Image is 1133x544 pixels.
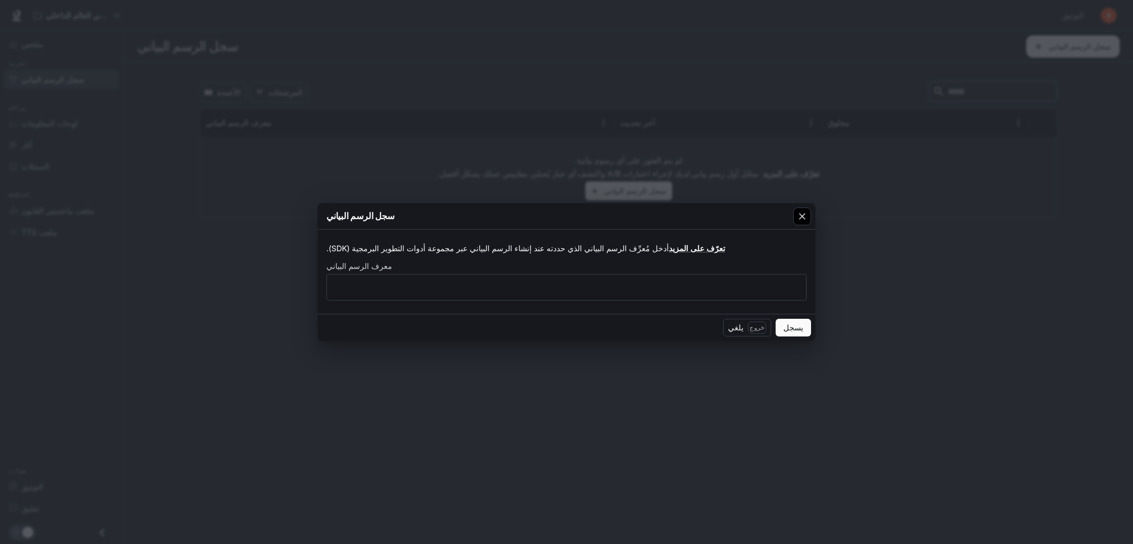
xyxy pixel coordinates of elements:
font: أدخل مُعرِّف الرسم البياني الذي حددته عند إنشاء الرسم البياني عبر مجموعة أدوات التطوير البرمجية (... [326,243,669,253]
font: سجل الرسم البياني [326,210,394,221]
button: يلغيخروج [723,319,771,336]
font: معرف الرسم البياني [326,261,392,271]
a: تعرّف على المزيد [669,243,725,253]
button: يسجل [776,319,811,336]
font: يلغي [728,323,744,332]
font: خروج [750,324,765,331]
font: يسجل [783,323,803,332]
